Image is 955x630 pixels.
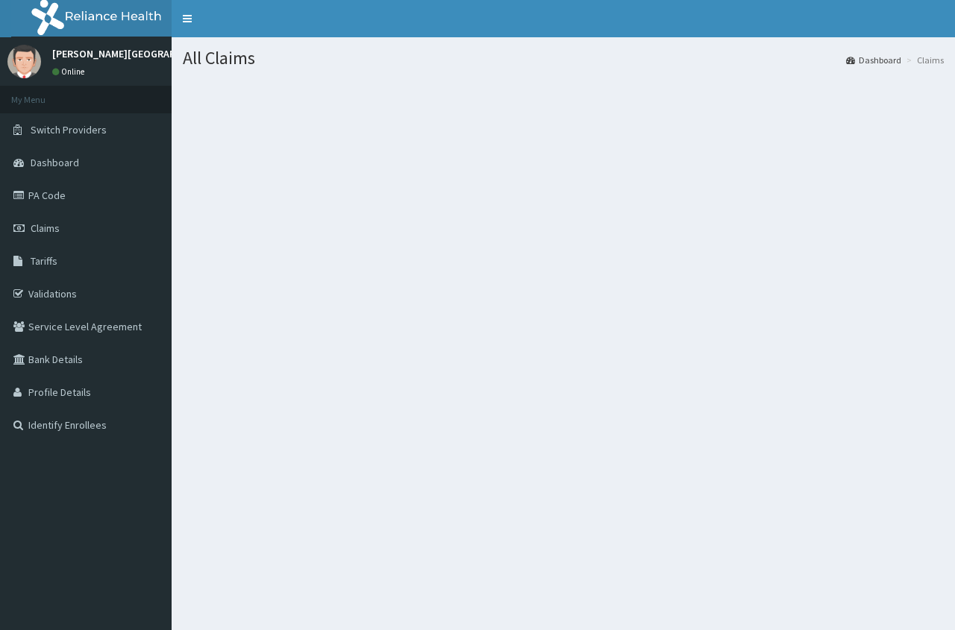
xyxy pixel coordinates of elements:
a: Dashboard [846,54,901,66]
p: [PERSON_NAME][GEOGRAPHIC_DATA] [52,48,224,59]
span: Switch Providers [31,123,107,136]
span: Tariffs [31,254,57,268]
li: Claims [903,54,944,66]
img: User Image [7,45,41,78]
h1: All Claims [183,48,944,68]
a: Online [52,66,88,77]
span: Claims [31,221,60,235]
span: Dashboard [31,156,79,169]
